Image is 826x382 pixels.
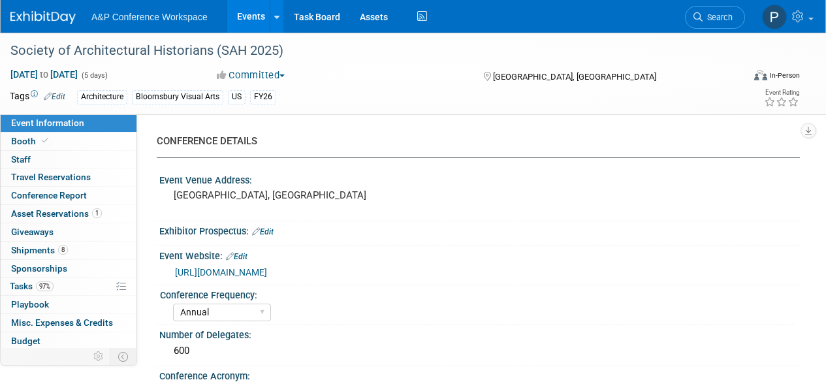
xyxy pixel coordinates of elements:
[228,90,246,104] div: US
[58,245,68,255] span: 8
[1,187,136,204] a: Conference Report
[169,341,790,361] div: 600
[11,154,31,165] span: Staff
[1,205,136,223] a: Asset Reservations1
[226,252,247,261] a: Edit
[160,285,794,302] div: Conference Frequency:
[11,118,84,128] span: Event Information
[159,246,800,263] div: Event Website:
[684,68,800,88] div: Event Format
[175,267,267,278] a: [URL][DOMAIN_NAME]
[703,12,733,22] span: Search
[11,172,91,182] span: Travel Reservations
[1,242,136,259] a: Shipments8
[1,296,136,313] a: Playbook
[762,5,787,29] img: Paige Papandrea
[10,89,65,104] td: Tags
[11,245,68,255] span: Shipments
[1,314,136,332] a: Misc. Expenses & Credits
[10,281,54,291] span: Tasks
[36,281,54,291] span: 97%
[132,90,223,104] div: Bloomsbury Visual Arts
[493,72,656,82] span: [GEOGRAPHIC_DATA], [GEOGRAPHIC_DATA]
[252,227,274,236] a: Edit
[1,260,136,278] a: Sponsorships
[11,208,102,219] span: Asset Reservations
[11,190,87,200] span: Conference Report
[1,114,136,132] a: Event Information
[11,299,49,310] span: Playbook
[44,92,65,101] a: Edit
[11,227,54,237] span: Giveaways
[212,69,290,82] button: Committed
[80,71,108,80] span: (5 days)
[159,325,800,342] div: Number of Delegates:
[11,317,113,328] span: Misc. Expenses & Credits
[10,69,78,80] span: [DATE] [DATE]
[159,221,800,238] div: Exhibitor Prospectus:
[1,151,136,168] a: Staff
[77,90,127,104] div: Architecture
[11,336,40,346] span: Budget
[157,135,790,148] div: CONFERENCE DETAILS
[10,11,76,24] img: ExhibitDay
[11,136,51,146] span: Booth
[92,208,102,218] span: 1
[754,70,767,80] img: Format-Inperson.png
[1,278,136,295] a: Tasks97%
[1,223,136,241] a: Giveaways
[159,170,800,187] div: Event Venue Address:
[769,71,800,80] div: In-Person
[1,133,136,150] a: Booth
[1,332,136,350] a: Budget
[11,263,67,274] span: Sponsorships
[91,12,208,22] span: A&P Conference Workspace
[6,39,733,63] div: Society of Architectural Historians (SAH 2025)
[685,6,745,29] a: Search
[250,90,276,104] div: FY26
[764,89,799,96] div: Event Rating
[110,348,137,365] td: Toggle Event Tabs
[87,348,110,365] td: Personalize Event Tab Strip
[42,137,48,144] i: Booth reservation complete
[174,189,412,201] pre: [GEOGRAPHIC_DATA], [GEOGRAPHIC_DATA]
[1,168,136,186] a: Travel Reservations
[38,69,50,80] span: to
